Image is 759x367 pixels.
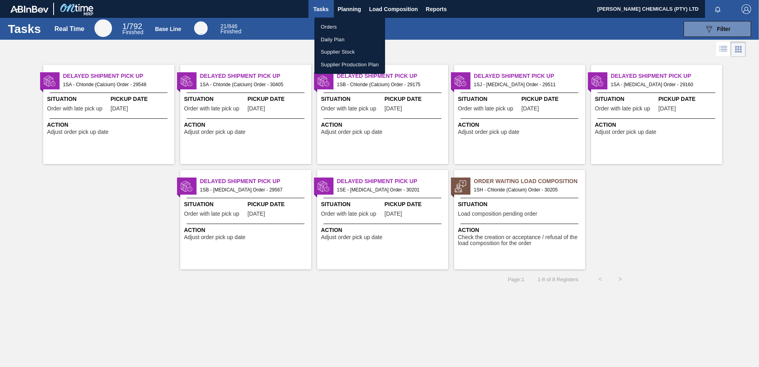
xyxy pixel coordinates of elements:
[314,33,385,46] a: Daily Plan
[314,46,385,58] a: Supplier Stock
[314,58,385,71] a: Supplier Production Plan
[314,21,385,33] a: Orders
